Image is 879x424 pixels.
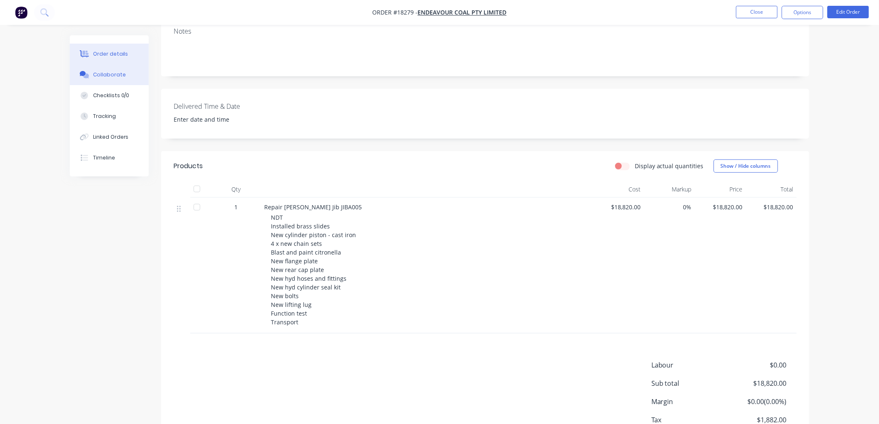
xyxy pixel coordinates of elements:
[234,203,238,211] span: 1
[15,6,27,19] img: Factory
[725,397,787,407] span: $0.00 ( 0.00 %)
[725,360,787,370] span: $0.00
[714,159,778,173] button: Show / Hide columns
[70,147,149,168] button: Timeline
[70,127,149,147] button: Linked Orders
[418,9,507,17] a: Endeavour Coal Pty Limited
[93,50,128,58] div: Order details
[264,203,362,211] span: Repair [PERSON_NAME] Jib JIBA005
[174,101,277,111] label: Delivered Time & Date
[635,162,704,170] label: Display actual quantities
[271,213,356,326] span: NDT Installed brass slides New cylinder piston - cast iron 4 x new chain sets Blast and paint cit...
[597,203,641,211] span: $18,820.00
[648,203,692,211] span: 0%
[725,378,787,388] span: $18,820.00
[746,181,797,198] div: Total
[651,378,725,388] span: Sub total
[70,106,149,127] button: Tracking
[93,154,115,162] div: Timeline
[211,181,261,198] div: Qty
[93,71,126,78] div: Collaborate
[93,133,129,141] div: Linked Orders
[593,181,644,198] div: Cost
[698,203,743,211] span: $18,820.00
[827,6,869,18] button: Edit Order
[70,85,149,106] button: Checklists 0/0
[651,360,725,370] span: Labour
[168,113,272,126] input: Enter date and time
[749,203,794,211] span: $18,820.00
[93,113,116,120] div: Tracking
[93,92,130,99] div: Checklists 0/0
[644,181,695,198] div: Markup
[695,181,746,198] div: Price
[736,6,778,18] button: Close
[373,9,418,17] span: Order #18279 -
[651,397,725,407] span: Margin
[174,161,203,171] div: Products
[70,64,149,85] button: Collaborate
[174,27,797,35] div: Notes
[70,44,149,64] button: Order details
[782,6,823,19] button: Options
